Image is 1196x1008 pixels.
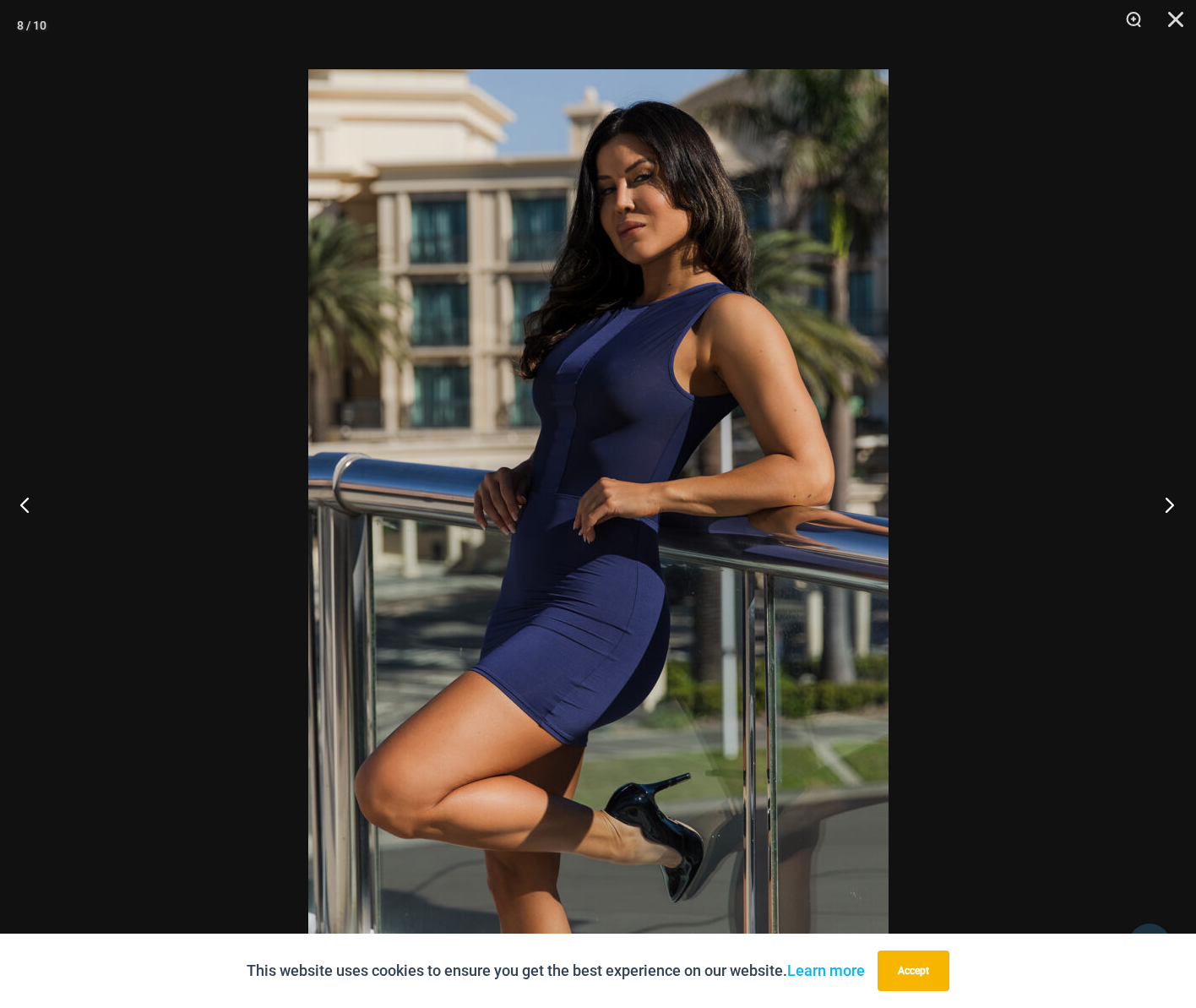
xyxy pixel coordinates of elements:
[1133,462,1196,547] button: Next
[878,951,949,991] button: Accept
[787,962,865,979] a: Learn more
[247,958,865,983] p: This website uses cookies to ensure you get the best experience on our website.
[17,13,46,38] div: 8 / 10
[308,69,889,940] img: Desire Me Navy 5192 Dress 13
